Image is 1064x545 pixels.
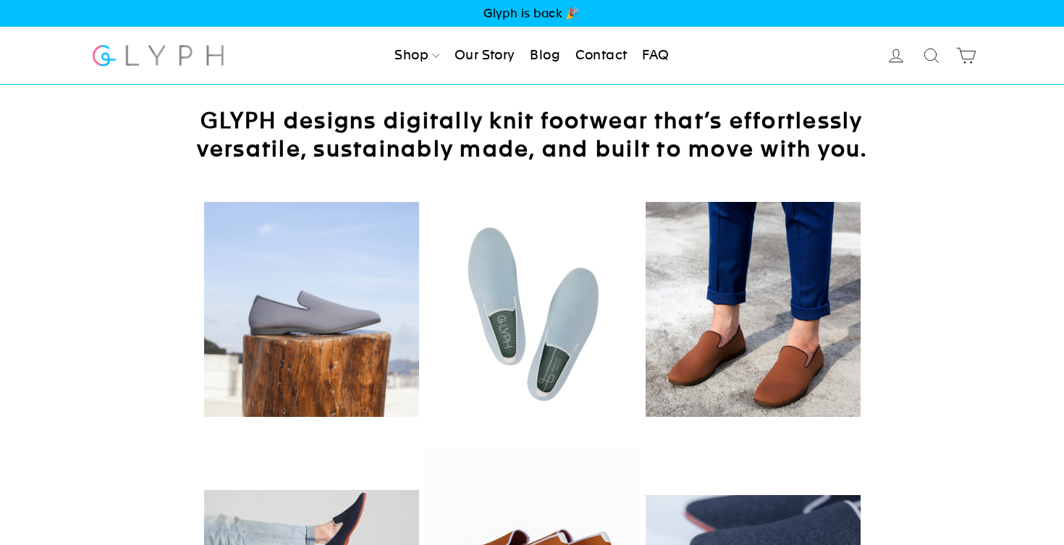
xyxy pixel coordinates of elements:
a: Blog [524,40,566,72]
a: Our Story [449,40,521,72]
a: Shop [389,40,445,72]
h2: GLYPH designs digitally knit footwear that’s effortlessly versatile, sustainably made, and built ... [170,106,894,163]
img: Glyph [90,36,226,75]
ul: Primary [389,40,675,72]
a: FAQ [636,40,675,72]
a: Contact [570,40,633,72]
